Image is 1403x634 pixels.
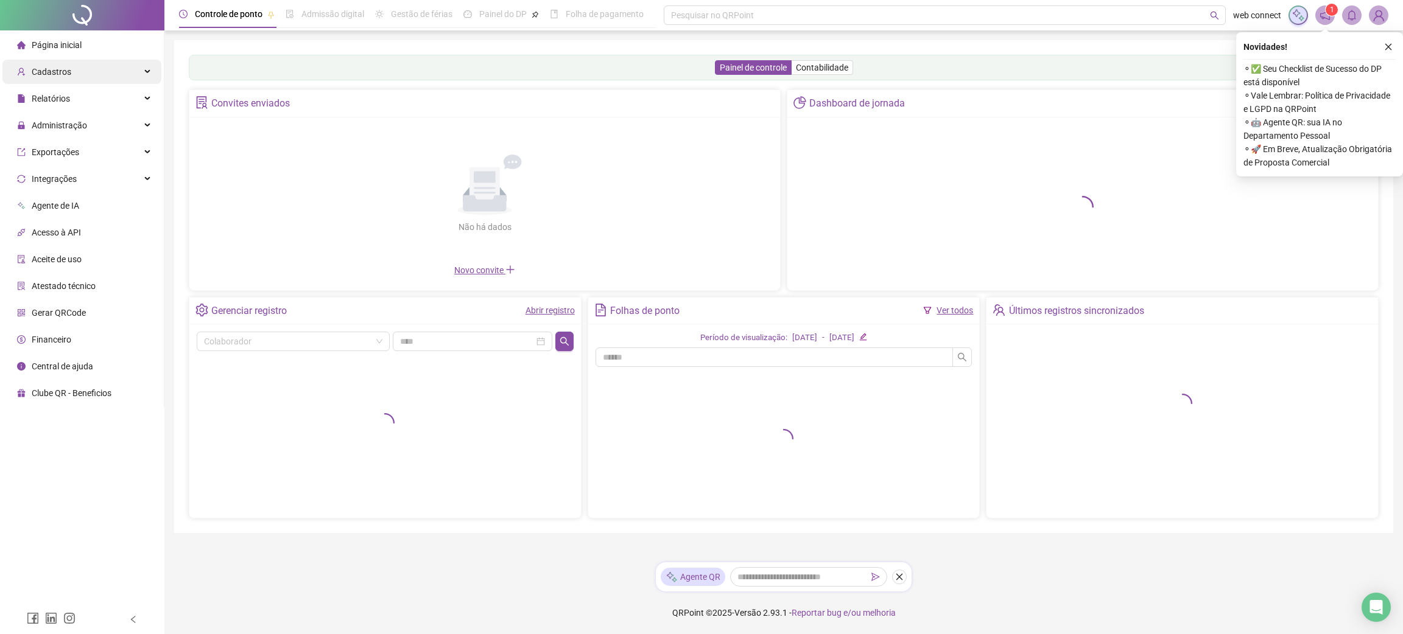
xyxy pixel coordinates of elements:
span: close [895,573,904,581]
span: sync [17,175,26,183]
div: Gerenciar registro [211,301,287,321]
div: Convites enviados [211,93,290,114]
a: Ver todos [937,305,973,315]
span: Atestado técnico [32,281,96,291]
span: Relatórios [32,94,70,103]
div: Últimos registros sincronizados [1009,301,1144,321]
span: ⚬ 🤖 Agente QR: sua IA no Departamento Pessoal [1243,116,1396,142]
span: sun [375,10,384,18]
span: pushpin [267,11,275,18]
img: 49849 [1370,6,1388,24]
span: Exportações [32,147,79,157]
span: edit [859,333,867,341]
span: Cadastros [32,67,71,77]
div: Período de visualização: [700,332,787,344]
sup: 1 [1326,4,1338,16]
span: pushpin [532,11,539,18]
span: linkedin [45,612,57,624]
div: Não há dados [429,220,541,234]
span: loading [1170,391,1195,416]
span: Financeiro [32,335,71,344]
footer: QRPoint © 2025 - 2.93.1 - [164,591,1403,634]
span: Aceite de uso [32,254,82,264]
span: ⚬ Vale Lembrar: Política de Privacidade e LGPD na QRPoint [1243,89,1396,116]
span: ⚬ 🚀 Em Breve, Atualização Obrigatória de Proposta Comercial [1243,142,1396,169]
span: loading [771,426,796,451]
span: Contabilidade [796,63,848,72]
span: Página inicial [32,40,82,50]
span: Gerar QRCode [32,308,86,318]
span: info-circle [17,362,26,371]
span: Agente de IA [32,201,79,211]
span: qrcode [17,308,26,317]
div: Dashboard de jornada [809,93,905,114]
div: Folhas de ponto [610,301,680,321]
span: Clube QR - Beneficios [32,388,111,398]
span: Gestão de férias [391,9,452,19]
span: lock [17,121,26,130]
span: Versão [734,608,761,618]
span: search [957,352,967,362]
span: facebook [27,612,39,624]
div: Agente QR [661,568,725,586]
span: Controle de ponto [195,9,262,19]
span: solution [17,282,26,290]
span: Novidades ! [1243,40,1287,54]
span: file-text [594,304,607,316]
span: Novo convite [454,265,515,275]
span: clock-circle [179,10,188,18]
span: filter [923,306,932,315]
span: web connect [1233,9,1281,22]
span: Folha de pagamento [566,9,644,19]
span: user-add [17,68,26,76]
span: loading [1068,192,1097,221]
span: Reportar bug e/ou melhoria [792,608,896,618]
span: team [993,304,1005,316]
span: plus [505,265,515,274]
span: dashboard [463,10,472,18]
span: solution [195,96,208,109]
span: Painel de controle [720,63,787,72]
span: api [17,228,26,237]
span: left [129,615,138,624]
span: bell [1346,10,1357,21]
span: ⚬ ✅ Seu Checklist de Sucesso do DP está disponível [1243,62,1396,89]
span: send [871,573,880,581]
img: sparkle-icon.fc2bf0ac1784a2077858766a79e2daf3.svg [666,571,678,583]
a: Abrir registro [526,305,575,315]
img: sparkle-icon.fc2bf0ac1784a2077858766a79e2daf3.svg [1292,9,1305,22]
span: Integrações [32,174,77,184]
span: audit [17,255,26,263]
span: Admissão digital [301,9,364,19]
span: notification [1320,10,1331,21]
span: pie-chart [793,96,806,109]
div: Open Intercom Messenger [1362,593,1391,622]
span: book [550,10,558,18]
div: [DATE] [792,332,817,344]
span: Acesso à API [32,228,81,237]
div: - [822,332,825,344]
span: Painel do DP [479,9,527,19]
span: instagram [63,612,76,624]
span: search [560,336,569,346]
span: loading [372,410,398,436]
span: 1 [1330,5,1334,14]
span: gift [17,389,26,397]
span: export [17,148,26,156]
span: close [1384,43,1393,51]
span: dollar [17,335,26,344]
span: file [17,94,26,103]
span: search [1210,11,1219,20]
span: file-done [286,10,294,18]
div: [DATE] [829,332,854,344]
span: Administração [32,120,87,130]
span: Central de ajuda [32,361,93,371]
span: setting [195,304,208,316]
span: home [17,41,26,49]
